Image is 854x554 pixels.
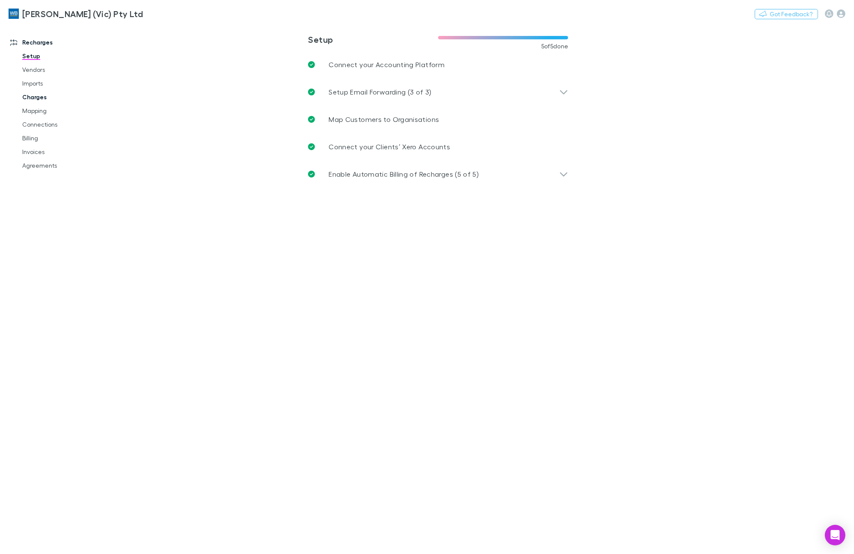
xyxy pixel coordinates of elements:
[14,77,118,90] a: Imports
[825,525,845,545] div: Open Intercom Messenger
[14,104,118,118] a: Mapping
[329,169,479,179] p: Enable Automatic Billing of Recharges (5 of 5)
[301,133,575,160] a: Connect your Clients’ Xero Accounts
[329,59,445,70] p: Connect your Accounting Platform
[755,9,818,19] button: Got Feedback?
[14,159,118,172] a: Agreements
[329,87,431,97] p: Setup Email Forwarding (3 of 3)
[14,145,118,159] a: Invoices
[14,131,118,145] a: Billing
[2,36,118,49] a: Recharges
[14,118,118,131] a: Connections
[329,114,439,124] p: Map Customers to Organisations
[301,78,575,106] div: Setup Email Forwarding (3 of 3)
[301,51,575,78] a: Connect your Accounting Platform
[14,90,118,104] a: Charges
[3,3,148,24] a: [PERSON_NAME] (Vic) Pty Ltd
[541,43,569,50] span: 5 of 5 done
[14,63,118,77] a: Vendors
[301,106,575,133] a: Map Customers to Organisations
[22,9,143,19] h3: [PERSON_NAME] (Vic) Pty Ltd
[308,34,438,44] h3: Setup
[329,142,450,152] p: Connect your Clients’ Xero Accounts
[14,49,118,63] a: Setup
[9,9,19,19] img: William Buck (Vic) Pty Ltd's Logo
[301,160,575,188] div: Enable Automatic Billing of Recharges (5 of 5)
